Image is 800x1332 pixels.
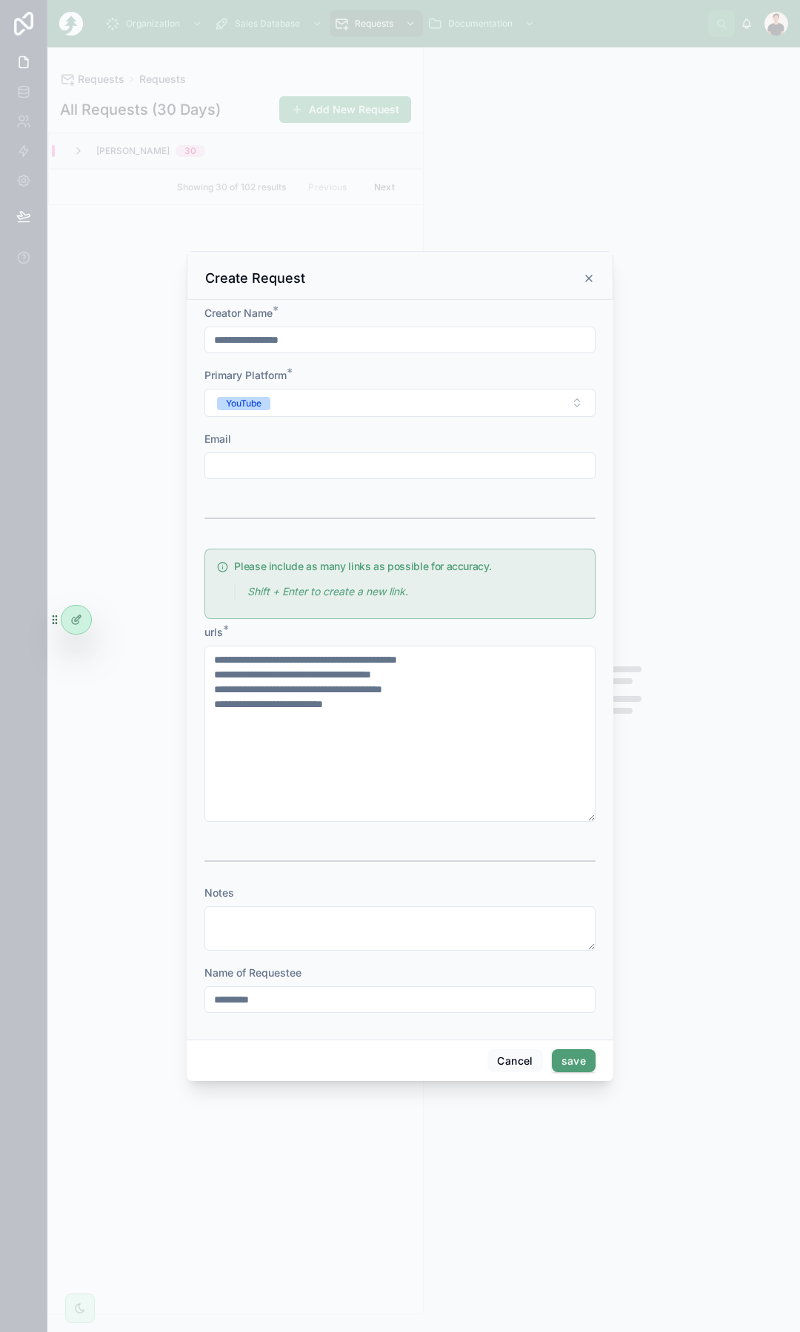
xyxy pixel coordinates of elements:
[204,432,231,445] span: Email
[234,583,583,600] div: > *Shift + Enter to create a new link.*
[204,966,301,979] span: Name of Requestee
[204,389,596,417] button: Select Button
[234,561,583,572] h5: Please include as many links as possible for accuracy.
[247,585,408,598] em: Shift + Enter to create a new link.
[204,369,287,381] span: Primary Platform
[552,1049,596,1073] button: save
[204,626,223,638] span: urls
[205,270,305,287] h3: Create Request
[204,307,273,319] span: Creator Name
[204,886,234,899] span: Notes
[226,397,261,410] div: YouTube
[487,1049,542,1073] button: Cancel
